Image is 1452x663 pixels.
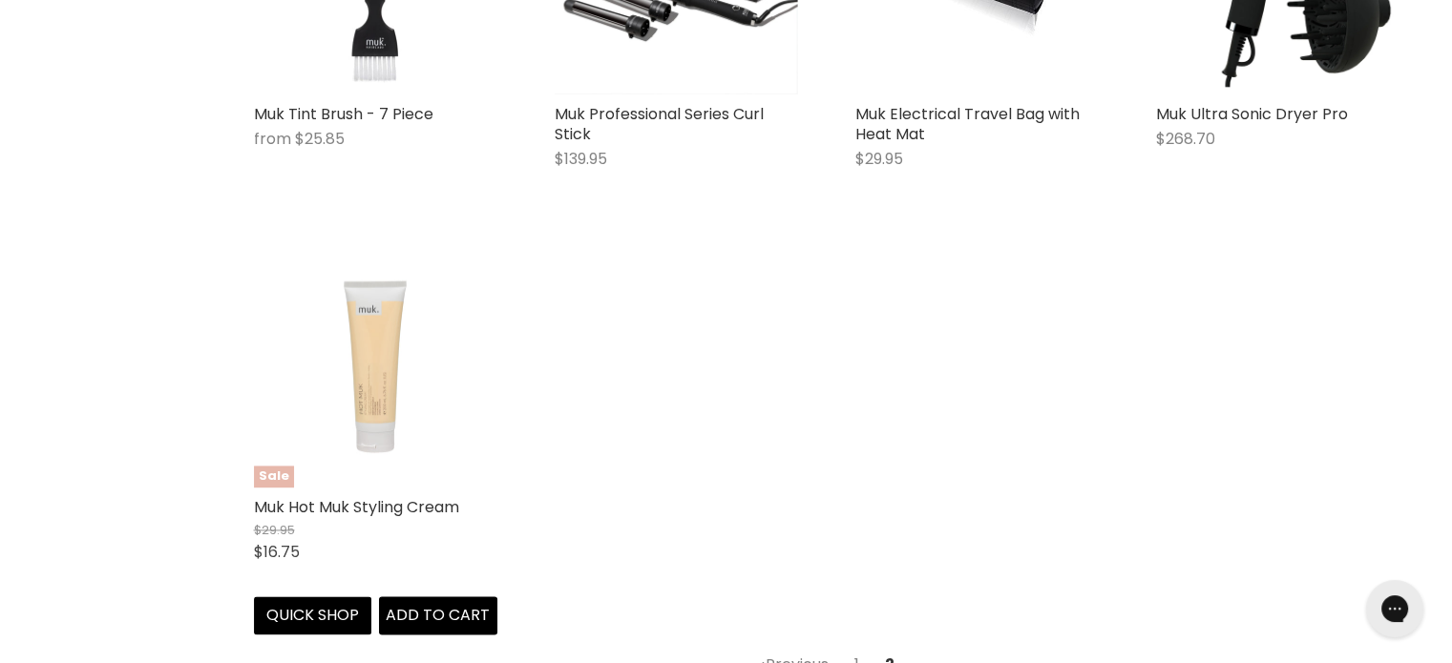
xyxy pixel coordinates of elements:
[855,103,1080,145] a: Muk Electrical Travel Bag with Heat Mat
[254,541,300,563] span: $16.75
[254,496,459,518] a: Muk Hot Muk Styling Cream
[555,148,607,170] span: $139.95
[254,466,294,487] span: Sale
[295,128,345,150] span: $25.85
[254,244,497,487] a: Muk Hot Muk Styling CreamSale
[1156,103,1348,125] a: Muk Ultra Sonic Dryer Pro
[254,521,295,539] span: $29.95
[555,103,764,145] a: Muk Professional Series Curl Stick
[254,596,372,634] button: Quick shop
[254,103,433,125] a: Muk Tint Brush - 7 Piece
[254,244,497,487] img: Muk Hot Muk Styling Cream
[254,128,291,150] span: from
[386,604,490,626] span: Add to cart
[379,596,497,634] button: Add to cart
[855,148,903,170] span: $29.95
[1156,128,1215,150] span: $268.70
[1357,573,1433,644] iframe: Gorgias live chat messenger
